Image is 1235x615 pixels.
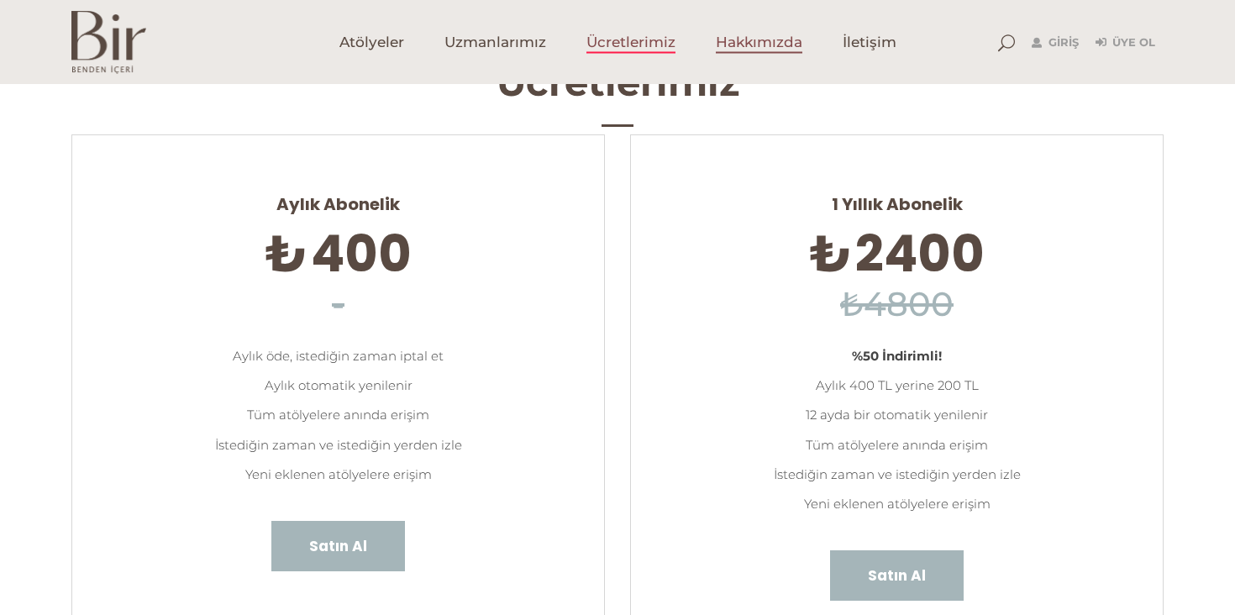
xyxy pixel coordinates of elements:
a: Satın Al [830,550,964,601]
span: 400 [311,218,412,289]
a: Üye Ol [1096,33,1155,53]
li: 12 ayda bir otomatik yenilenir [656,400,1138,429]
li: Tüm atölyelere anında erişim [656,430,1138,460]
span: Aylık Abonelik [97,179,579,215]
span: ₺ [810,218,852,289]
h6: - [97,280,579,329]
span: 2400 [855,218,985,289]
span: Satın Al [868,565,926,586]
span: Satın Al [309,535,367,557]
span: İletişim [843,33,896,52]
span: Uzmanlarımız [444,33,546,52]
li: Aylık otomatik yenilenir [97,371,579,400]
li: Tüm atölyelere anında erişim [97,400,579,429]
h6: ₺4800 [656,280,1138,329]
span: Hakkımızda [716,33,802,52]
li: İstediğin zaman ve istediğin yerden izle [97,430,579,460]
li: Yeni eklenen atölyelere erişim [656,489,1138,518]
a: Giriş [1032,33,1079,53]
li: Aylık 400 TL yerine 200 TL [656,371,1138,400]
li: Yeni eklenen atölyelere erişim [97,460,579,489]
a: Satın Al [271,521,405,571]
li: Aylık öde, istediğin zaman iptal et [97,341,579,371]
span: Ücretlerimiz [586,33,675,52]
span: ₺ [265,218,307,289]
span: Atölyeler [339,33,404,52]
span: 1 Yıllık Abonelik [656,179,1138,215]
li: İstediğin zaman ve istediğin yerden izle [656,460,1138,489]
strong: %50 İndirimli! [852,348,942,364]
